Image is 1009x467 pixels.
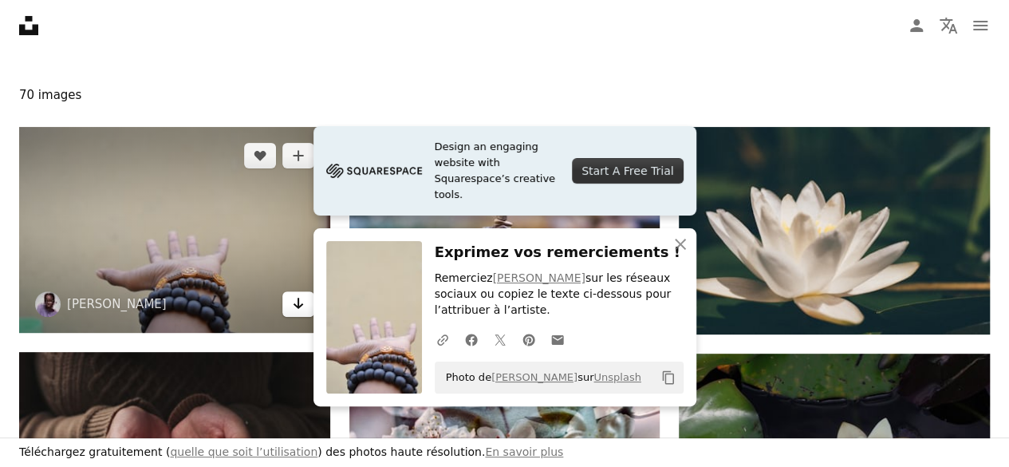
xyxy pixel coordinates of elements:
[457,323,486,355] a: Partagez-leFacebook
[901,10,932,42] a: Connexion / S’inscrire
[313,126,696,216] a: Design an engaging website with Squarespace’s creative tools.Start A Free Trial
[543,323,572,355] a: Partager par mail
[485,445,563,458] a: En savoir plus
[492,271,585,284] a: [PERSON_NAME]
[593,371,640,383] a: Unsplash
[679,127,990,334] img: fleur de lotus blanc
[438,365,641,390] span: Photo de sur
[326,159,422,183] img: file-1705255347840-230a6ab5bca9image
[170,445,317,458] a: quelle que soit l’utilisation
[514,323,543,355] a: Partagez-lePinterest
[35,291,61,317] img: Accéder au profil de Oluwakemi Solaja
[435,139,560,203] span: Design an engaging website with Squarespace’s creative tools.
[964,10,996,42] button: Menu
[486,323,514,355] a: Partagez-leTwitter
[244,143,276,168] button: J’aime
[19,16,38,35] a: Accueil — Unsplash
[19,223,330,237] a: main de personne avec des bracelets de perles noires
[19,445,563,461] h3: Téléchargez gratuitement ( ) des photos haute résolution.
[655,364,682,391] button: Copier dans le presse-papier
[67,296,167,312] a: [PERSON_NAME]
[491,371,577,383] a: [PERSON_NAME]
[19,127,330,333] img: main de personne avec des bracelets de perles noires
[435,271,684,319] p: Remerciez sur les réseaux sociaux ou copiez le texte ci-dessous pour l’attribuer à l’artiste.
[932,10,964,42] button: Langue
[282,143,314,168] button: Ajouter à la collection
[679,224,990,238] a: fleur de lotus blanc
[435,241,684,264] h3: Exprimez vos remerciements !
[282,291,314,317] a: Télécharger
[19,82,81,108] span: 70 images
[572,158,683,184] div: Start A Free Trial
